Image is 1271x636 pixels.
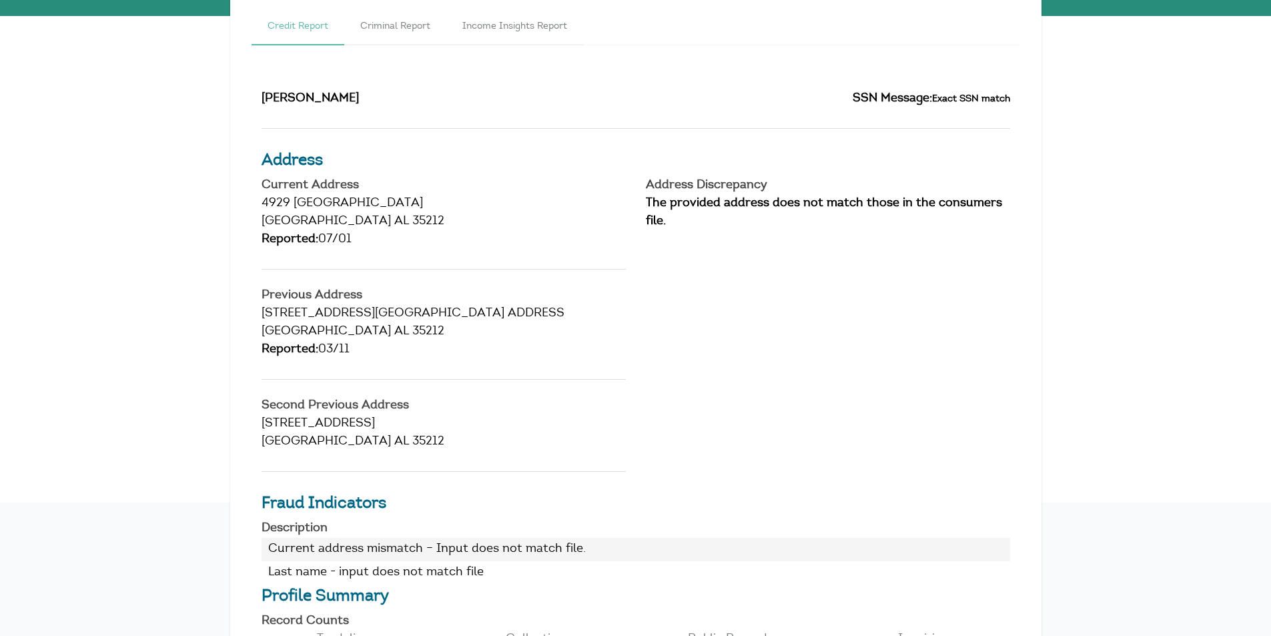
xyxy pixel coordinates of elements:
[262,585,1010,609] h3: Profile Summary
[262,180,626,192] h4: Current Address
[262,561,1010,585] li: Last name - input does not match file
[646,180,1010,192] h4: Address Discrepancy
[412,326,444,338] span: 35212
[262,308,564,320] span: [STREET_ADDRESS][GEOGRAPHIC_DATA] ADDRESS
[853,93,932,105] span: SSN Message:
[262,615,1010,627] h4: Record Counts
[262,149,1010,173] h3: Address
[262,341,626,359] div: 03/11
[262,492,1010,516] h3: Fraud Indicators
[252,9,1020,45] nav: Tabs
[262,400,626,412] h4: Second Previous Address
[412,216,444,228] span: 35212
[412,436,444,448] span: 35212
[262,90,626,108] h2: [PERSON_NAME]
[262,290,626,302] h4: Previous Address
[262,231,626,249] div: 07/01
[262,234,318,246] span: Reported:
[252,9,344,45] a: Credit Report
[394,326,409,338] span: AL
[262,538,1010,561] li: Current address mismatch – Input does not match file.
[394,436,409,448] span: AL
[446,9,583,45] a: Income Insights Report
[262,344,318,356] span: Reported:
[394,216,409,228] span: AL
[344,9,446,45] a: Criminal Report
[262,216,391,228] span: [GEOGRAPHIC_DATA]
[262,198,423,210] span: 4929 [GEOGRAPHIC_DATA]
[262,418,375,430] span: [STREET_ADDRESS]
[646,198,1002,228] strong: The provided address does not match those in the consumers file.
[932,94,1010,104] small: Exact SSN match
[262,523,1010,535] h4: Description
[262,436,391,448] span: [GEOGRAPHIC_DATA]
[262,326,391,338] span: [GEOGRAPHIC_DATA]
